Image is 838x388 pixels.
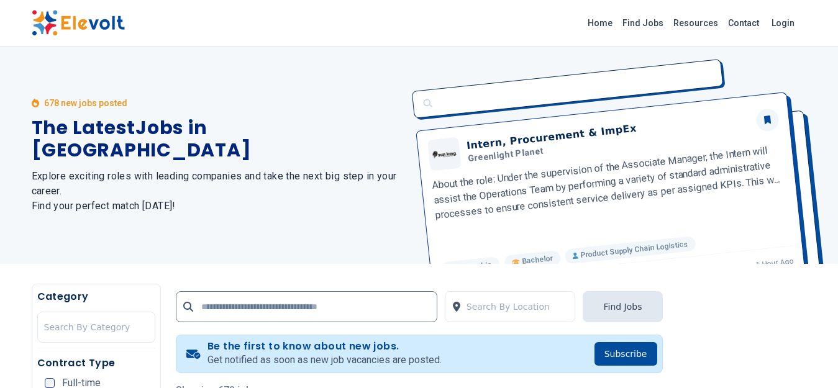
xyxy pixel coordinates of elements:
[764,11,802,35] a: Login
[32,169,404,214] h2: Explore exciting roles with leading companies and take the next big step in your career. Find you...
[45,378,55,388] input: Full-time
[617,13,668,33] a: Find Jobs
[594,342,657,366] button: Subscribe
[62,378,101,388] span: Full-time
[207,353,442,368] p: Get notified as soon as new job vacancies are posted.
[37,356,155,371] h5: Contract Type
[723,13,764,33] a: Contact
[668,13,723,33] a: Resources
[583,13,617,33] a: Home
[207,340,442,353] h4: Be the first to know about new jobs.
[44,97,127,109] p: 678 new jobs posted
[32,117,404,161] h1: The Latest Jobs in [GEOGRAPHIC_DATA]
[583,291,662,322] button: Find Jobs
[37,289,155,304] h5: Category
[32,10,125,36] img: Elevolt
